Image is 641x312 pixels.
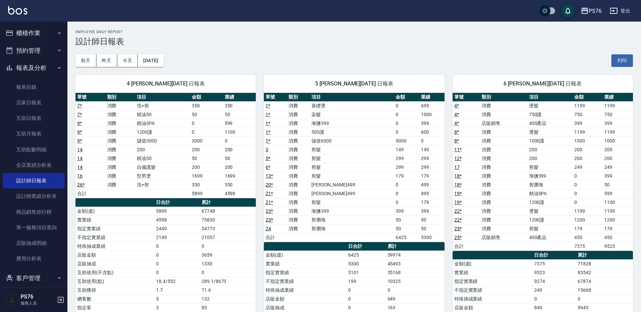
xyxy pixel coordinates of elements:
a: 互助日報表 [3,110,65,126]
td: 50 [603,180,633,189]
td: 35168 [386,268,445,277]
td: 10325 [386,277,445,286]
td: 剪髮 [310,172,394,180]
td: 消費 [287,189,310,198]
td: 200 [223,163,256,172]
td: 精油50 [135,154,190,163]
th: 業績 [223,93,256,102]
button: [DATE] [138,54,163,67]
td: 0 [394,128,419,136]
td: 金額(虛) [453,259,533,268]
th: 金額 [190,93,223,102]
td: 剪瀏海 [527,180,573,189]
td: 特殊抽成業績 [264,286,346,294]
td: 299 [394,154,419,163]
td: 75830 [200,215,256,224]
a: 設計師業績分析表 [3,188,65,204]
span: 4 [PERSON_NAME][DATE] 日報表 [84,80,248,87]
img: Logo [8,6,27,15]
a: 全店業績分析表 [3,157,65,173]
td: 200 [573,145,603,154]
td: 消費 [105,172,135,180]
td: 1199 [603,101,633,110]
td: 1199 [573,207,603,215]
td: 合計 [453,242,480,251]
td: 消費 [105,128,135,136]
td: 71.6 [200,286,256,294]
td: 0 [154,251,200,259]
td: 消費 [480,154,527,163]
td: 1100 [603,198,633,207]
th: 項目 [527,93,573,102]
td: 2449 [154,224,200,233]
td: 基礎燙 [310,101,394,110]
a: 互助月報表 [3,126,65,141]
td: 1199 [573,101,603,110]
div: PS76 [589,7,602,15]
td: 精油50 [135,110,190,119]
th: 項目 [135,93,190,102]
td: 指定實業績 [264,268,346,277]
td: 實業績 [75,215,154,224]
td: 6425 [394,233,419,242]
td: 54773 [200,224,256,233]
td: 消費 [480,145,527,154]
a: 14 [77,156,83,161]
td: 1200護 [135,128,190,136]
td: 剪瀏海 [310,224,394,233]
td: 0 [394,101,419,110]
td: 消費 [105,145,135,154]
td: 200 [190,145,223,154]
a: 設計師日報表 [3,173,65,188]
td: 399 [394,207,419,215]
td: 4598 [154,215,200,224]
td: 1000 [419,110,445,119]
td: 5300 [419,233,445,242]
td: 1000護 [527,136,573,145]
th: 日合計 [532,251,576,260]
a: 商品銷售排行榜 [3,204,65,220]
td: 1330 [200,259,256,268]
button: 登出 [607,5,633,17]
td: 7375 [532,259,576,268]
button: 預約管理 [3,42,65,59]
td: 海鹽399 [310,207,394,215]
td: 1.7 [154,286,200,294]
td: 消費 [105,110,135,119]
td: 消費 [287,119,310,128]
th: 日合計 [154,198,200,207]
td: 699 [419,101,445,110]
td: 精油SPA [527,189,573,198]
td: 0 [386,286,445,294]
td: 350 [223,101,256,110]
td: 50 [419,215,445,224]
td: [PERSON_NAME]499 [310,180,394,189]
td: 0 [573,189,603,198]
table: a dense table [264,93,444,242]
a: 14 [77,147,83,152]
td: 消費 [287,207,310,215]
td: 600 [419,128,445,136]
td: 1199 [603,207,633,215]
td: 消費 [480,136,527,145]
td: 200 [527,154,573,163]
td: 0 [154,259,200,268]
a: 費用分析表 [3,251,65,266]
td: 消費 [287,215,310,224]
td: 299 [419,163,445,172]
td: 消費 [480,172,527,180]
td: 9523 [532,268,576,277]
td: 400產品 [527,233,573,242]
td: 0 [154,268,200,277]
span: 6 [PERSON_NAME][DATE] 日報表 [461,80,625,87]
td: 燙髮 [527,101,573,110]
td: 消費 [480,224,527,233]
td: 5300 [346,259,386,268]
td: 互助使用(點) [75,277,154,286]
td: 179 [603,224,633,233]
td: 83542 [576,268,633,277]
a: 店家日報表 [3,95,65,110]
td: 0 [394,110,419,119]
td: 消費 [287,128,310,136]
th: 單號 [75,93,105,102]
